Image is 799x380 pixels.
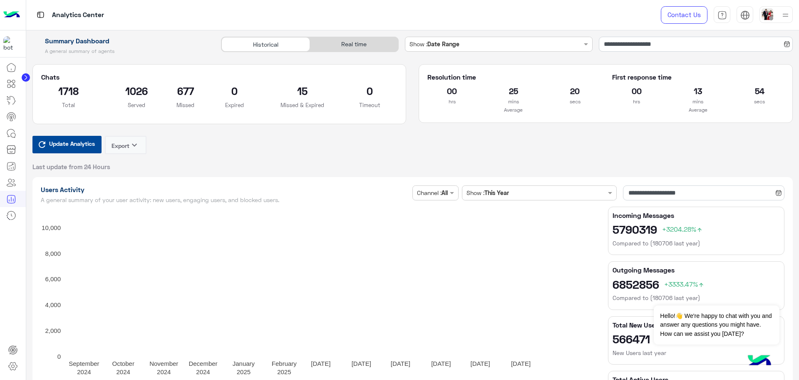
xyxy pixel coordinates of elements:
[109,84,164,97] h2: 1026
[612,106,784,114] p: Average
[612,73,784,81] h5: First response time
[551,97,600,106] p: secs
[77,368,91,375] text: 2024
[612,97,661,106] p: hrs
[32,37,212,45] h1: Summary Dashboard
[664,280,705,288] span: +3333.47%
[613,332,780,345] h2: 566471
[489,84,538,97] h2: 25
[342,84,398,97] h2: 0
[673,97,722,106] p: mins
[551,84,600,97] h2: 20
[745,347,774,376] img: hulul-logo.png
[3,36,18,51] img: 1403182699927242
[207,101,262,109] p: Expired
[714,6,730,24] a: tab
[35,10,46,20] img: tab
[427,73,599,81] h5: Resolution time
[3,6,20,24] img: Logo
[271,360,297,367] text: February
[613,349,780,357] h6: New Users last year
[41,73,398,81] h5: Chats
[662,225,703,233] span: +3204.28%
[661,6,707,24] a: Contact Us
[109,101,164,109] p: Served
[277,368,291,375] text: 2025
[613,321,780,329] h5: Total New Users
[427,106,599,114] p: Average
[612,84,661,97] h2: 00
[717,10,727,20] img: tab
[470,360,490,367] text: [DATE]
[189,360,217,367] text: December
[32,162,110,171] span: Last update from 24 Hours
[780,10,791,20] img: profile
[613,266,780,274] h5: Outgoing Messages
[176,84,194,97] h2: 677
[762,8,773,20] img: userImage
[41,197,409,203] h5: A general summary of your user activity: new users, engaging users, and blocked users.
[735,97,784,106] p: secs
[149,360,178,367] text: November
[654,305,779,345] span: Hello!👋 We're happy to chat with you and answer any questions you might have. How can we assist y...
[42,224,61,231] text: 10,000
[613,211,780,220] h5: Incoming Messages
[311,360,330,367] text: [DATE]
[613,294,780,302] h6: Compared to (180706 last year)
[275,101,330,109] p: Missed & Expired
[41,101,97,109] p: Total
[45,301,61,308] text: 4,000
[116,368,130,375] text: 2024
[57,352,60,360] text: 0
[45,327,61,334] text: 2,000
[45,250,61,257] text: 8,000
[41,84,97,97] h2: 1718
[431,360,451,367] text: [DATE]
[236,368,250,375] text: 2025
[735,84,784,97] h2: 54
[129,140,139,150] i: keyboard_arrow_down
[157,368,171,375] text: 2024
[613,239,780,247] h6: Compared to (180706 last year)
[511,360,530,367] text: [DATE]
[390,360,410,367] text: [DATE]
[351,360,371,367] text: [DATE]
[45,275,61,282] text: 6,000
[176,101,194,109] p: Missed
[105,136,146,154] button: Exportkeyboard_arrow_down
[275,84,330,97] h2: 15
[613,277,780,291] h2: 6852856
[673,84,722,97] h2: 13
[207,84,262,97] h2: 0
[740,10,750,20] img: tab
[427,97,476,106] p: hrs
[41,185,409,194] h1: Users Activity
[489,97,538,106] p: mins
[69,360,99,367] text: September
[310,37,398,52] div: Real time
[232,360,255,367] text: January
[112,360,134,367] text: October
[342,101,398,109] p: Timeout
[427,84,476,97] h2: 00
[32,48,212,55] h5: A general summary of agents
[196,368,210,375] text: 2024
[47,138,97,149] span: Update Analytics
[613,222,780,236] h2: 5790319
[52,10,104,21] p: Analytics Center
[32,136,102,153] button: Update Analytics
[221,37,310,52] div: Historical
